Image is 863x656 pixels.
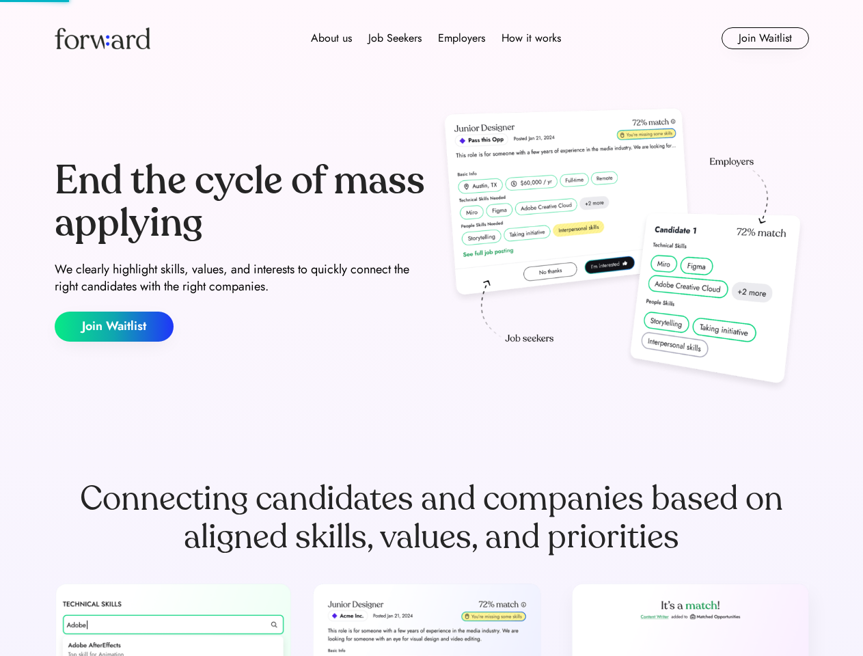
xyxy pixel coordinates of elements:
img: Forward logo [55,27,150,49]
div: How it works [502,30,561,46]
div: Connecting candidates and companies based on aligned skills, values, and priorities [55,480,809,556]
img: hero-image.png [437,104,809,398]
div: End the cycle of mass applying [55,160,426,244]
button: Join Waitlist [722,27,809,49]
div: About us [311,30,352,46]
div: Job Seekers [368,30,422,46]
div: We clearly highlight skills, values, and interests to quickly connect the right candidates with t... [55,261,426,295]
button: Join Waitlist [55,312,174,342]
div: Employers [438,30,485,46]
